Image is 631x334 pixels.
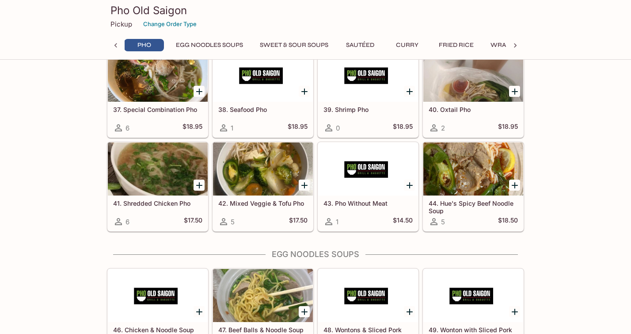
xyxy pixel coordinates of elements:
h4: Egg Noodles Soups [107,250,524,259]
button: Pho [124,39,164,51]
button: Sweet & Sour Soups [255,39,333,51]
span: 1 [231,124,233,132]
h5: 46. Chicken & Noodle Soup [113,326,202,334]
h5: $18.95 [288,123,308,133]
span: 5 [441,218,445,226]
a: 40. Oxtail Pho2$18.95 [423,48,524,138]
button: Wrap & Roll Platter [486,39,566,51]
div: 38. Seafood Pho [213,49,313,102]
div: 37. Special Combination Pho [108,49,208,102]
a: 39. Shrimp Pho0$18.95 [318,48,418,138]
h5: $17.50 [184,216,202,227]
a: 38. Seafood Pho1$18.95 [213,48,313,138]
span: 0 [336,124,340,132]
button: Add 42. Mixed Veggie & Tofu Pho [299,180,310,191]
a: 41. Shredded Chicken Pho6$17.50 [107,142,208,231]
h5: 37. Special Combination Pho [113,106,202,113]
h5: 47. Beef Balls & Noodle Soup [218,326,308,334]
div: 43. Pho Without Meat [318,142,418,196]
button: Change Order Type [139,17,201,31]
h5: $18.95 [182,123,202,133]
div: 44. Hue's Spicy Beef Noodle Soup [423,142,523,196]
button: Add 48. Wontons & Sliced Pork Soup [404,306,415,317]
button: Sautéed [340,39,380,51]
p: Pickup [110,20,132,28]
button: Add 49. Wonton with Sliced Pork Noodle Soup [509,306,520,317]
span: 2 [441,124,445,132]
button: Egg Noodles Soups [171,39,248,51]
h5: $17.50 [289,216,308,227]
span: 5 [231,218,235,226]
h5: 42. Mixed Veggie & Tofu Pho [218,200,308,207]
button: Add 37. Special Combination Pho [194,86,205,97]
button: Add 41. Shredded Chicken Pho [194,180,205,191]
a: 42. Mixed Veggie & Tofu Pho5$17.50 [213,142,313,231]
div: 40. Oxtail Pho [423,49,523,102]
h5: 44. Hue's Spicy Beef Noodle Soup [429,200,518,214]
h5: $18.95 [393,123,413,133]
button: Curry [387,39,427,51]
h5: 40. Oxtail Pho [429,106,518,113]
h5: $14.50 [393,216,413,227]
a: 43. Pho Without Meat1$14.50 [318,142,418,231]
h5: $18.50 [498,216,518,227]
span: 6 [125,124,129,132]
h3: Pho Old Saigon [110,4,521,17]
button: Fried Rice [434,39,479,51]
div: 39. Shrimp Pho [318,49,418,102]
h5: 39. Shrimp Pho [323,106,413,113]
button: Add 40. Oxtail Pho [509,86,520,97]
button: Add 44. Hue's Spicy Beef Noodle Soup [509,180,520,191]
span: 1 [336,218,338,226]
button: Add 39. Shrimp Pho [404,86,415,97]
a: 37. Special Combination Pho6$18.95 [107,48,208,138]
div: 41. Shredded Chicken Pho [108,142,208,196]
a: 44. Hue's Spicy Beef Noodle Soup5$18.50 [423,142,524,231]
button: Add 43. Pho Without Meat [404,180,415,191]
button: Add 47. Beef Balls & Noodle Soup [299,306,310,317]
span: 6 [125,218,129,226]
div: 46. Chicken & Noodle Soup [108,269,208,322]
h5: $18.95 [498,123,518,133]
h5: 43. Pho Without Meat [323,200,413,207]
div: 48. Wontons & Sliced Pork Soup [318,269,418,322]
div: 47. Beef Balls & Noodle Soup [213,269,313,322]
div: 42. Mixed Veggie & Tofu Pho [213,142,313,196]
h5: 38. Seafood Pho [218,106,308,113]
div: 49. Wonton with Sliced Pork Noodle Soup [423,269,523,322]
button: Add 38. Seafood Pho [299,86,310,97]
button: Add 46. Chicken & Noodle Soup [194,306,205,317]
h5: 41. Shredded Chicken Pho [113,200,202,207]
